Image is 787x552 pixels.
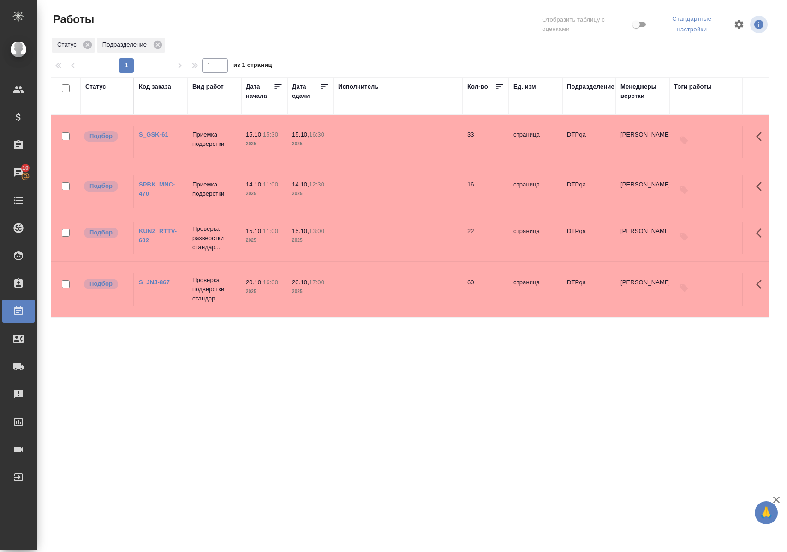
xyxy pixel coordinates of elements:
[85,82,106,91] div: Статус
[263,181,278,188] p: 11:00
[620,278,665,287] p: [PERSON_NAME]
[674,278,694,298] button: Добавить тэги
[192,180,237,198] p: Приемка подверстки
[755,501,778,524] button: 🙏
[246,139,283,149] p: 2025
[562,222,616,254] td: DTPqa
[750,16,769,33] span: Посмотреть информацию
[83,130,129,143] div: Можно подбирать исполнителей
[139,131,168,138] a: S_GSK-61
[51,12,94,27] span: Работы
[17,163,34,173] span: 10
[292,139,329,149] p: 2025
[139,228,177,244] a: KUNZ_RTTV-602
[656,12,728,37] div: split button
[89,132,113,141] p: Подбор
[292,181,309,188] p: 14.10,
[97,38,165,53] div: Подразделение
[620,130,665,139] p: [PERSON_NAME]
[192,224,237,252] p: Проверка разверстки стандар...
[751,222,773,244] button: Здесь прячутся важные кнопки
[89,228,113,237] p: Подбор
[620,82,665,101] div: Менеджеры верстки
[192,276,237,303] p: Проверка подверстки стандар...
[751,175,773,198] button: Здесь прячутся важные кнопки
[463,175,509,208] td: 16
[52,38,95,53] div: Статус
[263,279,278,286] p: 16:00
[751,126,773,148] button: Здесь прячутся важные кнопки
[562,126,616,158] td: DTPqa
[674,82,712,91] div: Тэги работы
[562,175,616,208] td: DTPqa
[246,131,263,138] p: 15.10,
[751,273,773,295] button: Здесь прячутся важные кнопки
[728,13,750,36] span: Настроить таблицу
[246,181,263,188] p: 14.10,
[338,82,379,91] div: Исполнитель
[620,180,665,189] p: [PERSON_NAME]
[467,82,488,91] div: Кол-во
[263,228,278,234] p: 11:00
[139,279,170,286] a: S_JNJ-867
[2,161,35,184] a: 10
[102,40,150,49] p: Подразделение
[139,82,171,91] div: Код заказа
[292,279,309,286] p: 20.10,
[292,82,320,101] div: Дата сдачи
[246,189,283,198] p: 2025
[309,279,324,286] p: 17:00
[292,131,309,138] p: 15.10,
[513,82,536,91] div: Ед. изм
[758,503,774,522] span: 🙏
[309,228,324,234] p: 13:00
[246,82,274,101] div: Дата начала
[83,180,129,192] div: Можно подбирать исполнителей
[567,82,614,91] div: Подразделение
[233,60,272,73] span: из 1 страниц
[246,279,263,286] p: 20.10,
[542,15,630,34] span: Отобразить таблицу с оценками
[57,40,80,49] p: Статус
[309,131,324,138] p: 16:30
[509,222,562,254] td: страница
[263,131,278,138] p: 15:30
[292,287,329,296] p: 2025
[83,278,129,290] div: Можно подбирать исполнителей
[620,227,665,236] p: [PERSON_NAME]
[292,228,309,234] p: 15.10,
[674,180,694,200] button: Добавить тэги
[509,175,562,208] td: страница
[463,126,509,158] td: 33
[463,222,509,254] td: 22
[192,130,237,149] p: Приемка подверстки
[309,181,324,188] p: 12:30
[89,279,113,288] p: Подбор
[509,126,562,158] td: страница
[246,236,283,245] p: 2025
[674,130,694,150] button: Добавить тэги
[246,287,283,296] p: 2025
[246,228,263,234] p: 15.10,
[89,181,113,191] p: Подбор
[292,236,329,245] p: 2025
[292,189,329,198] p: 2025
[674,227,694,247] button: Добавить тэги
[83,227,129,239] div: Можно подбирать исполнителей
[192,82,224,91] div: Вид работ
[139,181,175,197] a: SPBK_MNC-470
[509,273,562,306] td: страница
[463,273,509,306] td: 60
[562,273,616,306] td: DTPqa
